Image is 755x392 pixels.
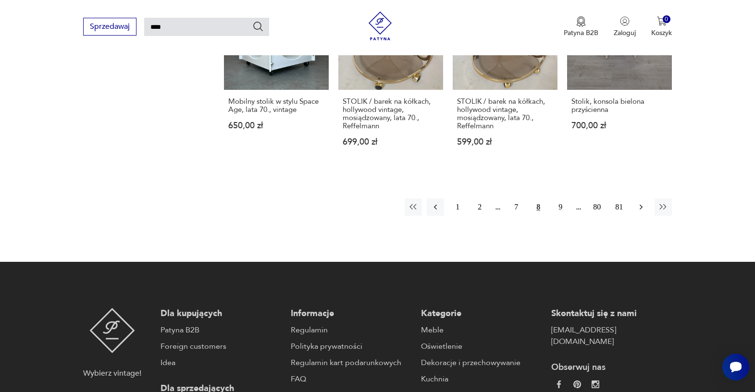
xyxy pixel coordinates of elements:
a: Foreign customers [161,341,281,352]
h3: STOLIK / barek na kółkach, hollywood vintage, mosiądzowany, lata 70., Reffelmann [457,98,553,130]
a: Polityka prywatności [291,341,411,352]
a: Kuchnia [421,373,542,385]
h3: Stolik, konsola bielona przyścienna [571,98,668,114]
p: 599,00 zł [457,138,553,146]
button: Patyna B2B [564,16,598,37]
img: Patyna - sklep z meblami i dekoracjami vintage [366,12,395,40]
a: [EMAIL_ADDRESS][DOMAIN_NAME] [551,324,672,347]
p: Obserwuj nas [551,362,672,373]
button: 9 [552,198,569,216]
button: 7 [507,198,525,216]
img: c2fd9cf7f39615d9d6839a72ae8e59e5.webp [592,380,599,388]
button: 1 [449,198,466,216]
h3: STOLIK / barek na kółkach, hollywood vintage, mosiądzowany, lata 70., Reffelmann [343,98,439,130]
a: Oświetlenie [421,341,542,352]
a: Idea [161,357,281,368]
p: 650,00 zł [228,122,324,130]
p: Wybierz vintage! [83,367,141,379]
div: 0 [663,15,671,24]
img: Patyna - sklep z meblami i dekoracjami vintage [89,308,135,353]
p: Patyna B2B [564,28,598,37]
p: 700,00 zł [571,122,668,130]
p: Zaloguj [614,28,636,37]
a: Sprzedawaj [83,24,136,31]
a: Meble [421,324,542,336]
p: Dla kupujących [161,308,281,319]
a: Regulamin [291,324,411,336]
img: 37d27d81a828e637adc9f9cb2e3d3a8a.webp [573,380,581,388]
img: Ikona medalu [576,16,586,27]
a: Dekoracje i przechowywanie [421,357,542,368]
button: 0Koszyk [651,16,672,37]
button: Sprzedawaj [83,18,136,36]
a: Regulamin kart podarunkowych [291,357,411,368]
button: 2 [471,198,488,216]
button: Zaloguj [614,16,636,37]
p: Informacje [291,308,411,319]
a: FAQ [291,373,411,385]
p: Skontaktuj się z nami [551,308,672,319]
a: Patyna B2B [161,324,281,336]
p: Kategorie [421,308,542,319]
p: 699,00 zł [343,138,439,146]
img: Ikonka użytkownika [620,16,630,26]
iframe: Smartsupp widget button [722,354,749,380]
button: 80 [588,198,606,216]
img: Ikona koszyka [657,16,667,26]
p: Koszyk [651,28,672,37]
button: 8 [530,198,547,216]
button: Szukaj [252,21,264,32]
button: 81 [610,198,628,216]
h3: Mobilny stolik w stylu Space Age, lata 70., vintage [228,98,324,114]
img: da9060093f698e4c3cedc1453eec5031.webp [555,380,563,388]
a: Ikona medaluPatyna B2B [564,16,598,37]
